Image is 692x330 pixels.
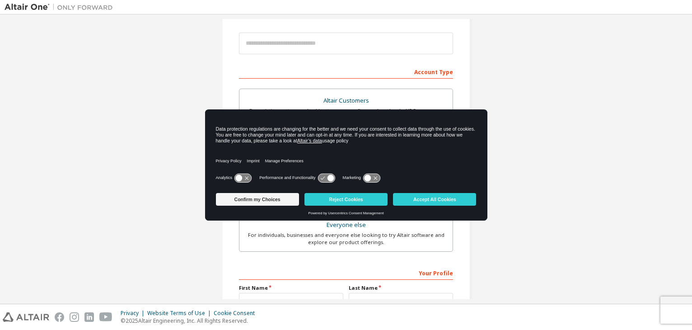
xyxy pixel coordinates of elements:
div: For existing customers looking to access software downloads, HPC resources, community, trainings ... [245,107,447,122]
img: facebook.svg [55,312,64,322]
img: Altair One [5,3,117,12]
div: Altair Customers [245,94,447,107]
div: Everyone else [245,219,447,231]
img: altair_logo.svg [3,312,49,322]
img: linkedin.svg [84,312,94,322]
label: First Name [239,284,343,292]
img: youtube.svg [99,312,112,322]
div: Your Profile [239,265,453,280]
img: instagram.svg [70,312,79,322]
div: Cookie Consent [214,310,260,317]
div: Privacy [121,310,147,317]
div: Website Terms of Use [147,310,214,317]
label: Last Name [349,284,453,292]
div: Account Type [239,64,453,79]
div: For individuals, businesses and everyone else looking to try Altair software and explore our prod... [245,231,447,246]
p: © 2025 Altair Engineering, Inc. All Rights Reserved. [121,317,260,325]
